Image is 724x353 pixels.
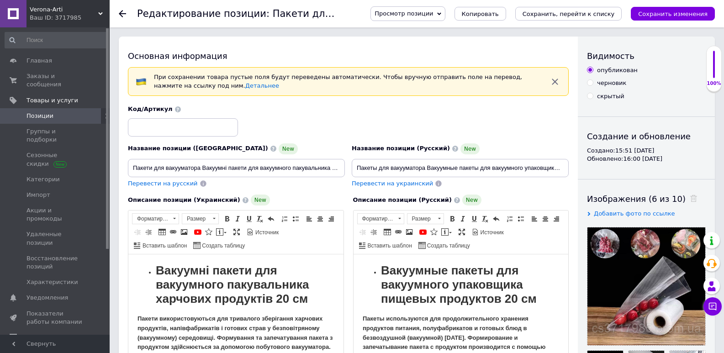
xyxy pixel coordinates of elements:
[515,7,622,21] button: Сохранить, перейти к списку
[597,92,624,100] div: скрытый
[30,5,98,14] span: Verona-Arti
[523,11,615,17] i: Сохранить, перейти к списку
[244,214,254,224] a: Подчеркнутый (Ctrl+U)
[132,227,143,237] a: Уменьшить отступ
[9,9,206,333] body: Визуальный текстовый редактор, 240C4034-F56E-428A-8AA5-32E64BEEB52E
[254,229,279,237] span: Источник
[551,214,561,224] a: По правому краю
[638,11,708,17] i: Сохранить изменения
[26,294,68,302] span: Уведомления
[9,9,206,323] body: Визуальный текстовый редактор, AF5A6467-E697-4F9E-8A34-67F0DFA90BFD
[429,227,439,237] a: Вставить иконку
[353,196,452,203] span: Описание позиции (Русский)
[128,50,569,62] div: Основная информация
[26,57,52,65] span: Главная
[462,11,499,17] span: Копировать
[26,151,85,168] span: Сезонные скидки
[26,254,85,271] span: Восстановление позиций
[157,227,167,237] a: Таблица
[168,227,178,237] a: Вставить/Редактировать ссылку (Ctrl+L)
[587,155,706,163] div: Обновлено: 16:00 [DATE]
[447,214,457,224] a: Полужирный (Ctrl+B)
[26,230,85,247] span: Удаленные позиции
[26,191,50,199] span: Импорт
[462,195,481,205] span: New
[141,242,187,250] span: Вставить шаблон
[358,240,413,250] a: Вставить шаблон
[529,214,539,224] a: По левому краю
[182,213,219,224] a: Размер
[375,10,433,17] span: Просмотр позиции
[479,229,504,237] span: Источник
[587,131,706,142] div: Создание и обновление
[540,214,550,224] a: По центру
[128,196,240,203] span: Описание позиции (Украинский)
[232,227,242,237] a: Развернуть
[128,145,268,152] span: Название позиции ([GEOGRAPHIC_DATA])
[143,227,153,237] a: Увеличить отступ
[179,227,189,237] a: Изображение
[369,227,379,237] a: Увеличить отступ
[182,214,210,224] span: Размер
[407,214,435,224] span: Размер
[266,214,276,224] a: Отменить (Ctrl+Z)
[215,227,228,237] a: Вставить сообщение
[132,214,170,224] span: Форматирование
[280,214,290,224] a: Вставить / удалить нумерованный список
[291,214,301,224] a: Вставить / удалить маркированный список
[404,227,414,237] a: Изображение
[26,310,85,326] span: Показатели работы компании
[132,240,188,250] a: Вставить шаблон
[382,227,392,237] a: Таблица
[366,242,412,250] span: Вставить шаблон
[304,214,314,224] a: По левому краю
[418,227,428,237] a: Добавить видео с YouTube
[480,214,490,224] a: Убрать форматирование
[128,180,198,187] span: Перевести на русский
[358,227,368,237] a: Уменьшить отступ
[204,227,214,237] a: Вставить иконку
[454,7,506,21] button: Копировать
[458,214,468,224] a: Курсив (Ctrl+I)
[154,74,522,89] span: При сохранении товара пустые поля будут переведены автоматически. Чтобы вручную отправить поле на...
[27,9,186,51] strong: Вакуумные пакеты для вакуумного упаковщика пищевых продуктов 20 см
[407,213,444,224] a: Размер
[233,214,243,224] a: Курсив (Ctrl+I)
[315,214,325,224] a: По центру
[326,214,336,224] a: По правому краю
[597,66,638,74] div: опубликован
[26,333,51,342] span: Отзывы
[251,195,270,205] span: New
[128,105,173,112] span: Код/Артикул
[352,180,433,187] span: Перевести на украинский
[26,206,85,223] span: Акции и промокоды
[469,214,479,224] a: Подчеркнутый (Ctrl+U)
[707,80,721,87] div: 100%
[352,145,450,152] span: Название позиции (Русский)
[222,214,232,224] a: Полужирный (Ctrl+B)
[706,46,722,92] div: 100% Качество заполнения
[5,32,108,48] input: Поиск
[27,9,183,51] strong: Вакуумні пакети для вакуумного пакувальника харчових продуктів 20 см
[417,240,471,250] a: Создать таблицу
[279,143,298,154] span: New
[703,297,722,316] button: Чат с покупателем
[136,76,147,87] img: :flag-ua:
[26,127,85,144] span: Группы и подборки
[587,193,706,205] div: Изображения (6 из 10)
[457,227,467,237] a: Развернуть
[594,210,675,217] span: Добавить фото по ссылке
[491,214,501,224] a: Отменить (Ctrl+Z)
[201,242,245,250] span: Создать таблицу
[440,227,453,237] a: Вставить сообщение
[245,227,280,237] a: Источник
[192,240,246,250] a: Создать таблицу
[460,143,480,154] span: New
[631,7,715,21] button: Сохранить изменения
[587,147,706,155] div: Создано: 15:51 [DATE]
[255,214,265,224] a: Убрать форматирование
[505,214,515,224] a: Вставить / удалить нумерованный список
[132,213,179,224] a: Форматирование
[26,96,78,105] span: Товары и услуги
[26,278,78,286] span: Характеристики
